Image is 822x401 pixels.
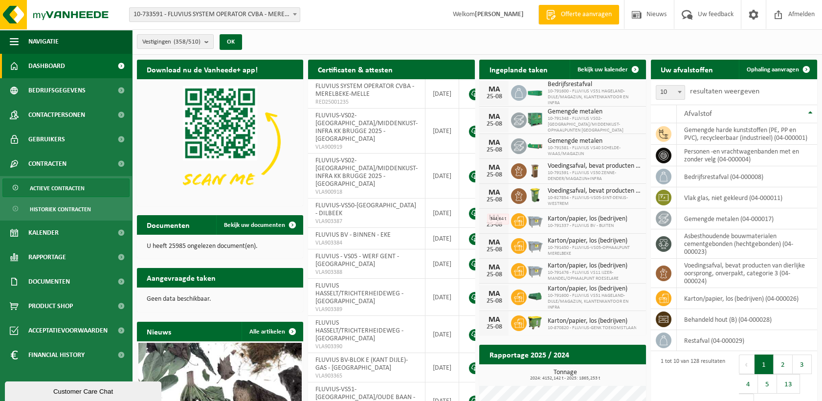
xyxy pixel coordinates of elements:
[28,152,67,176] span: Contracten
[484,86,504,93] div: MA
[547,195,641,207] span: 10-927854 - FLUVIUS-VS05-SINT-DENIJS-WESTREM
[425,249,459,279] td: [DATE]
[425,316,459,353] td: [DATE]
[484,246,504,253] div: 25-08
[475,11,524,18] strong: [PERSON_NAME]
[547,245,641,257] span: 10-791450 - FLUVIUS-VS05-OPHAALPUNT MERELBEKE
[547,293,641,311] span: 10-791600 - FLUVIUS VS51 HAGELAND-DIJLE/MAGAZIJN, KLANTENKANTOOR EN INFRA
[484,222,504,228] div: 25-08
[547,262,641,270] span: Karton/papier, los (bedrijven)
[484,172,504,178] div: 25-08
[216,215,302,235] a: Bekijk uw documenten
[739,355,755,374] button: Previous
[28,245,66,269] span: Rapportage
[484,298,504,305] div: 25-08
[747,67,799,73] span: Ophaling aanvragen
[315,356,408,372] span: FLUVIUS BV-BLOK E (KANT DIJLE)-GAS - [GEOGRAPHIC_DATA]
[677,330,817,351] td: restafval (04-000029)
[547,285,641,293] span: Karton/papier, los (bedrijven)
[315,268,418,276] span: VLA903388
[677,259,817,288] td: voedingsafval, bevat producten van dierlijke oorsprong, onverpakt, categorie 3 (04-000024)
[220,34,242,50] button: OK
[137,34,214,49] button: Vestigingen(358/510)
[484,271,504,278] div: 25-08
[315,202,416,217] span: FLUVIUS-VS50-[GEOGRAPHIC_DATA] - DILBEEK
[425,79,459,109] td: [DATE]
[677,145,817,166] td: personen -en vrachtwagenbanden met en zonder velg (04-000004)
[739,60,816,79] a: Ophaling aanvragen
[315,98,418,106] span: RED25001235
[755,355,774,374] button: 1
[484,264,504,271] div: MA
[315,319,403,342] span: FLUVIUS HASSELT/TRICHTERHEIDEWEG - [GEOGRAPHIC_DATA]
[527,162,543,178] img: WB-0140-HPE-BN-01
[5,379,163,401] iframe: chat widget
[484,189,504,197] div: MA
[308,60,402,79] h2: Certificaten & attesten
[484,147,504,154] div: 25-08
[142,35,200,49] span: Vestigingen
[425,228,459,249] td: [DATE]
[425,154,459,199] td: [DATE]
[547,89,641,106] span: 10-791600 - FLUVIUS VS51 HAGELAND-DIJLE/MAGAZIJN, KLANTENKANTOOR EN INFRA
[315,188,418,196] span: VLA900918
[684,110,712,118] span: Afvalstof
[315,372,418,380] span: VLA903365
[315,231,391,239] span: FLUVIUS BV - BINNEN - EKE
[147,243,293,250] p: U heeft 25985 ongelezen document(en).
[484,290,504,298] div: MA
[690,88,759,95] label: resultaten weergeven
[479,345,578,364] h2: Rapportage 2025 / 2024
[484,197,504,203] div: 25-08
[527,314,543,331] img: WB-1100-HPE-GN-50
[651,60,723,79] h2: Uw afvalstoffen
[137,79,303,204] img: Download de VHEPlus App
[793,355,812,374] button: 3
[147,296,293,303] p: Geen data beschikbaar.
[527,88,543,96] img: HK-XC-20-GN-00
[547,325,636,331] span: 10-870820 - FLUVIUS-GENK TOEKOMSTLAAN
[2,200,130,218] a: Historiek contracten
[28,294,73,318] span: Product Shop
[174,39,200,45] count: (358/510)
[28,103,85,127] span: Contactpersonen
[484,139,504,147] div: MA
[425,279,459,316] td: [DATE]
[129,7,300,22] span: 10-733591 - FLUVIUS SYSTEM OPERATOR CVBA - MERELBEKE-MELLE
[677,208,817,229] td: gemengde metalen (04-000017)
[242,322,302,341] a: Alle artikelen
[758,374,777,394] button: 5
[578,67,628,73] span: Bekijk uw kalender
[484,164,504,172] div: MA
[484,316,504,324] div: MA
[30,179,85,198] span: Actieve contracten
[484,214,504,222] div: MA
[527,187,543,203] img: WB-0140-HPE-GN-50
[573,364,645,383] a: Bekijk rapportage
[425,109,459,154] td: [DATE]
[677,309,817,330] td: behandeld hout (B) (04-000028)
[484,121,504,128] div: 25-08
[28,318,108,343] span: Acceptatievoorwaarden
[425,353,459,382] td: [DATE]
[224,222,285,228] span: Bekijk uw documenten
[677,187,817,208] td: vlak glas, niet gekleurd (04-000011)
[527,262,543,278] img: WB-2500-GAL-GY-01
[315,253,399,268] span: FLUVIUS - VS05 - WERF GENT - [GEOGRAPHIC_DATA]
[137,268,225,287] h2: Aangevraagde taken
[558,10,614,20] span: Offerte aanvragen
[137,60,267,79] h2: Download nu de Vanheede+ app!
[547,81,641,89] span: Bedrijfsrestafval
[547,317,636,325] span: Karton/papier, los (bedrijven)
[28,221,59,245] span: Kalender
[315,157,418,188] span: FLUVIUS-VS02-[GEOGRAPHIC_DATA]/MIDDENKUST-INFRA KK BRUGGE 2025 - [GEOGRAPHIC_DATA]
[315,143,418,151] span: VLA900919
[547,137,641,145] span: Gemengde metalen
[547,223,627,229] span: 10-791337 - FLUVIUS BV - BUITEN
[538,5,619,24] a: Offerte aanvragen
[527,141,543,150] img: HK-XC-10-GN-00
[484,369,645,381] h3: Tonnage
[527,237,543,253] img: WB-2500-GAL-GY-01
[315,83,414,98] span: FLUVIUS SYSTEM OPERATOR CVBA - MERELBEKE-MELLE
